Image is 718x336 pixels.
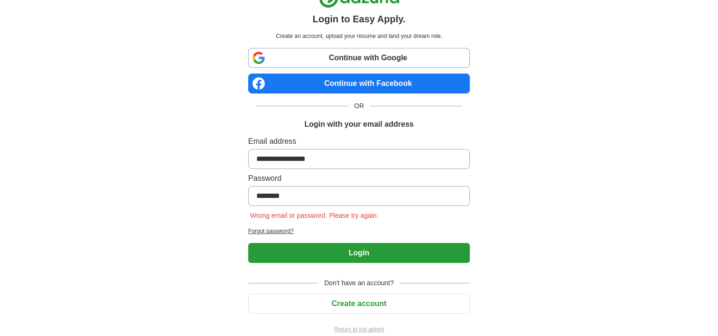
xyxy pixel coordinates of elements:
label: Email address [248,136,470,147]
a: Create account [248,299,470,308]
span: Don't have an account? [318,278,400,288]
label: Password [248,173,470,184]
button: Login [248,243,470,263]
button: Create account [248,294,470,314]
h1: Login with your email address [304,119,413,130]
a: Forgot password? [248,227,470,235]
h1: Login to Easy Apply. [313,12,406,26]
span: Wrong email or password. Please try again. [248,212,381,219]
a: Continue with Facebook [248,74,470,93]
span: OR [348,101,370,111]
a: Continue with Google [248,48,470,68]
p: Create an account, upload your resume and land your dream role. [250,32,468,40]
a: Return to job advert [248,325,470,334]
